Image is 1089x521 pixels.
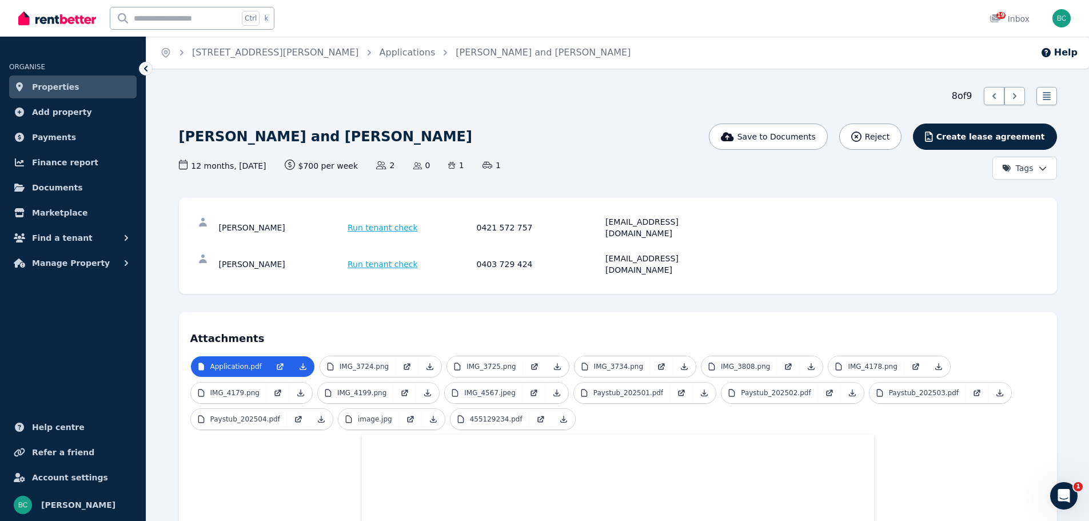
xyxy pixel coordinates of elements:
[264,14,268,23] span: k
[721,362,770,371] p: IMG_3808.png
[292,356,314,377] a: Download Attachment
[529,409,552,429] a: Open in new Tab
[545,383,568,403] a: Download Attachment
[242,11,260,26] span: Ctrl
[869,383,966,403] a: Paystub_202503.pdf
[285,160,358,172] span: $700 per week
[41,498,115,512] span: [PERSON_NAME]
[32,471,108,484] span: Account settings
[32,130,76,144] span: Payments
[32,181,83,194] span: Documents
[477,253,603,276] div: 0403 729 424
[670,383,693,403] a: Open in new Tab
[416,383,439,403] a: Download Attachment
[450,409,529,429] a: 455129234.pdf
[605,253,731,276] div: [EMAIL_ADDRESS][DOMAIN_NAME]
[523,356,546,377] a: Open in new Tab
[693,383,716,403] a: Download Attachment
[210,415,280,424] p: Paystub_202504.pdf
[340,362,389,371] p: IMG_3724.png
[1074,482,1083,491] span: 1
[741,388,811,397] p: Paystub_202502.pdf
[399,409,422,429] a: Open in new Tab
[1052,9,1071,27] img: Brett Cumming
[32,80,79,94] span: Properties
[210,388,260,397] p: IMG_4179.png
[594,362,643,371] p: IMG_3734.png
[14,496,32,514] img: Brett Cumming
[1040,46,1078,59] button: Help
[913,124,1056,150] button: Create lease agreement
[990,13,1030,25] div: Inbox
[456,47,631,58] a: [PERSON_NAME] and [PERSON_NAME]
[179,160,266,172] span: 12 months , [DATE]
[9,101,137,124] a: Add property
[1002,162,1034,174] span: Tags
[605,216,731,239] div: [EMAIL_ADDRESS][DOMAIN_NAME]
[190,324,1046,347] h4: Attachments
[848,362,897,371] p: IMG_4178.png
[32,231,93,245] span: Find a tenant
[841,383,864,403] a: Download Attachment
[219,253,345,276] div: [PERSON_NAME]
[777,356,800,377] a: Open in new Tab
[358,415,392,424] p: image.jpg
[701,356,777,377] a: IMG_3808.png
[818,383,841,403] a: Open in new Tab
[9,252,137,275] button: Manage Property
[32,105,92,119] span: Add property
[32,206,87,220] span: Marketplace
[552,409,575,429] a: Download Attachment
[1050,482,1078,510] iframe: Intercom live chat
[393,383,416,403] a: Open in new Tab
[9,126,137,149] a: Payments
[9,201,137,224] a: Marketplace
[996,12,1006,19] span: 19
[9,441,137,464] a: Refer a friend
[546,356,569,377] a: Download Attachment
[952,89,972,103] span: 8 of 9
[191,409,287,429] a: Paystub_202504.pdf
[9,151,137,174] a: Finance report
[348,258,418,270] span: Run tenant check
[418,356,441,377] a: Download Attachment
[448,160,464,171] span: 1
[966,383,988,403] a: Open in new Tab
[269,356,292,377] a: Open in new Tab
[839,124,901,150] button: Reject
[9,466,137,489] a: Account settings
[348,222,418,233] span: Run tenant check
[32,156,98,169] span: Finance report
[310,409,333,429] a: Download Attachment
[192,47,359,58] a: [STREET_ADDRESS][PERSON_NAME]
[992,157,1057,180] button: Tags
[904,356,927,377] a: Open in new Tab
[927,356,950,377] a: Download Attachment
[593,388,663,397] p: Paystub_202501.pdf
[445,383,522,403] a: IMG_4567.jpeg
[179,128,472,146] h1: [PERSON_NAME] and [PERSON_NAME]
[9,176,137,199] a: Documents
[396,356,418,377] a: Open in new Tab
[522,383,545,403] a: Open in new Tab
[482,160,501,171] span: 1
[575,356,650,377] a: IMG_3734.png
[800,356,823,377] a: Download Attachment
[673,356,696,377] a: Download Attachment
[422,409,445,429] a: Download Attachment
[191,383,266,403] a: IMG_4179.png
[266,383,289,403] a: Open in new Tab
[289,383,312,403] a: Download Attachment
[338,409,399,429] a: image.jpg
[447,356,522,377] a: IMG_3725.png
[889,388,959,397] p: Paystub_202503.pdf
[650,356,673,377] a: Open in new Tab
[318,383,393,403] a: IMG_4199.png
[574,383,670,403] a: Paystub_202501.pdf
[413,160,430,171] span: 0
[828,356,904,377] a: IMG_4178.png
[18,10,96,27] img: RentBetter
[988,383,1011,403] a: Download Attachment
[865,131,889,142] span: Reject
[9,416,137,439] a: Help centre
